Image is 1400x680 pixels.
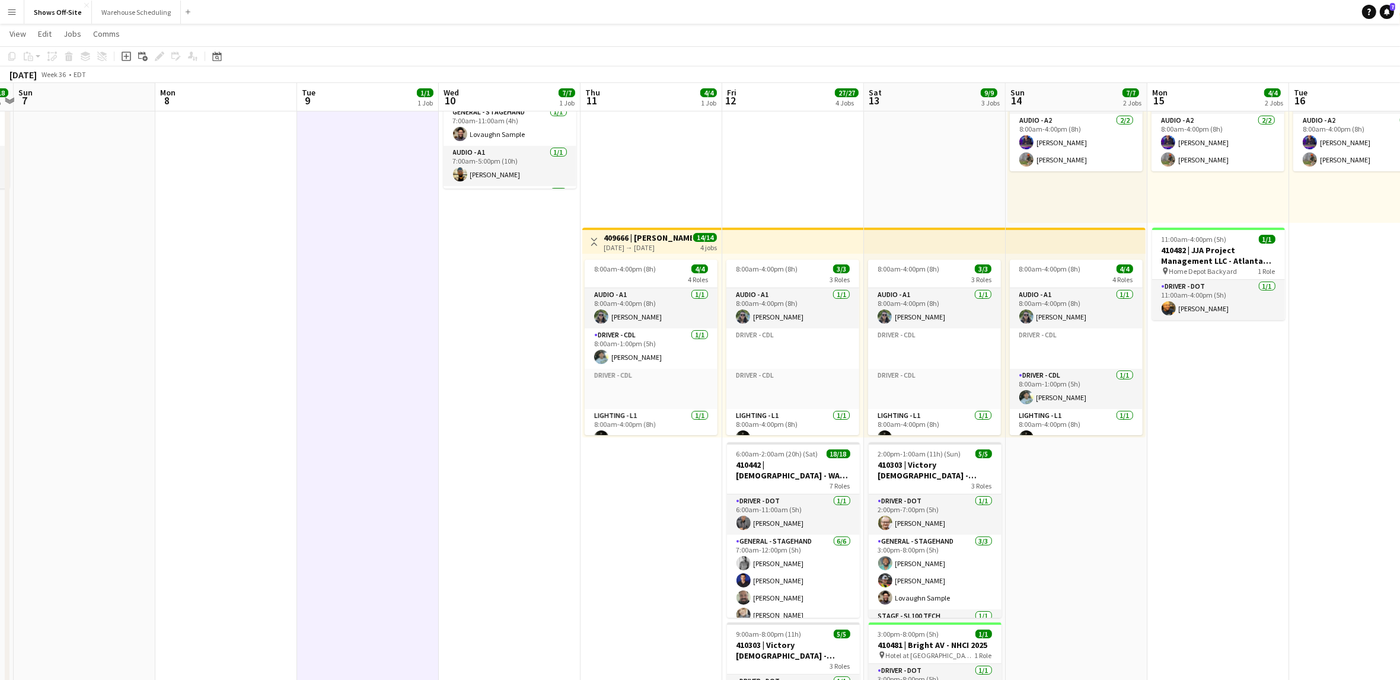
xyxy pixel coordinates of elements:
span: 1/1 [975,630,992,639]
span: Wed [444,87,459,98]
h3: 409666 | [PERSON_NAME] Event [604,232,692,243]
app-card-role: General - Stagehand1/17:00am-11:00am (4h)Lovaughn Sample [444,106,576,146]
app-card-role: Audio - A22/28:00am-4:00pm (8h)[PERSON_NAME][PERSON_NAME] [1010,114,1143,171]
span: 11:00am-4:00pm (5h) [1162,235,1227,244]
span: 3/3 [833,264,850,273]
div: 1 Job [417,98,433,107]
app-job-card: 8:00am-4:00pm (8h)3/33 RolesAudio - A11/18:00am-4:00pm (8h)[PERSON_NAME]Driver - CDLDriver - CDLL... [868,260,1001,435]
app-card-role: Audio - A22/28:00am-4:00pm (8h)[PERSON_NAME][PERSON_NAME] [1152,114,1284,171]
app-card-role-placeholder: Driver - CDL [726,369,859,409]
span: 3 Roles [971,275,991,284]
h3: 410482 | JJA Project Management LLC - Atlanta Food & Wine Festival - Home Depot Backyard - Return [1152,245,1285,266]
div: [DATE] → [DATE] [604,243,692,252]
app-card-role-placeholder: Driver - CDL [868,328,1001,369]
span: 5/5 [834,630,850,639]
span: 11 [583,94,600,107]
span: 9 [300,94,315,107]
app-card-role-placeholder: Driver - CDL [1010,328,1143,369]
span: 4/4 [691,264,708,273]
app-card-role: Audio - A11/18:00am-4:00pm (8h)[PERSON_NAME] [585,288,717,328]
span: 8:00am-4:00pm (8h) [594,264,656,273]
span: 3 Roles [972,481,992,490]
app-card-role: Driver - DOT1/111:00am-4:00pm (5h)[PERSON_NAME] [1152,280,1285,320]
app-job-card: 2:00pm-1:00am (11h) (Sun)5/5410303 | Victory [DEMOGRAPHIC_DATA] - Volunteer Appreciation Event3 R... [869,442,1002,618]
h3: 410481 | Bright AV - NHCI 2025 [869,640,1002,650]
span: Comms [93,28,120,39]
span: 6:00am-2:00am (20h) (Sat) [736,449,818,458]
span: 8:00am-4:00pm (8h) [878,264,939,273]
h3: 410442 | [DEMOGRAPHIC_DATA] - WAVE College Ministry 2025 [727,459,860,481]
span: 2:00pm-1:00am (11h) (Sun) [878,449,961,458]
div: 8:00am-4:00pm (8h)4/44 RolesAudio - A11/18:00am-4:00pm (8h)[PERSON_NAME]Driver - CDL1/18:00am-1:0... [585,260,717,435]
span: Fri [727,87,736,98]
span: 7/7 [559,88,575,97]
span: Hotel at [GEOGRAPHIC_DATA] [886,651,975,660]
span: 7 [1390,3,1395,11]
span: 4 Roles [688,275,708,284]
app-card-role: Driver - CDL1/18:00am-1:00pm (5h)[PERSON_NAME] [1010,369,1143,409]
span: 1/1 [1259,235,1275,244]
span: Mon [1152,87,1168,98]
span: 15 [1150,94,1168,107]
a: View [5,26,31,41]
app-card-role: General - Stagehand3/33:00pm-8:00pm (5h)[PERSON_NAME][PERSON_NAME]Lovaughn Sample [869,535,1002,609]
app-job-card: 11:00am-4:00pm (5h)1/1410482 | JJA Project Management LLC - Atlanta Food & Wine Festival - Home D... [1152,228,1285,320]
app-card-role: Audio - A11/17:00am-5:00pm (10h)[PERSON_NAME] [444,146,576,186]
span: View [9,28,26,39]
span: 8 [158,94,176,107]
app-card-role: Lighting - L11/18:00am-4:00pm (8h)[PERSON_NAME] [1010,409,1143,449]
span: Home Depot Backyard [1169,267,1238,276]
app-job-card: 8:00am-4:00pm (8h)3/33 RolesAudio - A11/18:00am-4:00pm (8h)[PERSON_NAME]Driver - CDLDriver - CDLL... [726,260,859,435]
span: 3/3 [975,264,991,273]
a: 7 [1380,5,1394,19]
app-card-role: Driver - CDL1/18:00am-1:00pm (5h)[PERSON_NAME] [585,328,717,369]
span: 16 [1292,94,1307,107]
span: Thu [585,87,600,98]
span: 3 Roles [830,275,850,284]
span: 7/7 [1122,88,1139,97]
span: Week 36 [39,70,69,79]
button: Shows Off-Site [24,1,92,24]
app-card-role-placeholder: Driver - CDL [726,328,859,369]
div: 4 jobs [700,242,717,252]
app-card-role: Audio - A11/18:00am-4:00pm (8h)[PERSON_NAME] [868,288,1001,328]
h3: 410303 | Victory [DEMOGRAPHIC_DATA] - Volunteer Appreciation Event [869,459,1002,481]
app-card-role: Stage - SL100 Tech1/1 [869,609,1002,650]
div: 6:00am-2:00am (20h) (Sat)18/18410442 | [DEMOGRAPHIC_DATA] - WAVE College Ministry 20257 RolesDriv... [727,442,860,618]
app-card-role: Driver - DOT1/12:00pm-7:00pm (5h)[PERSON_NAME] [869,494,1002,535]
span: 4 Roles [1113,275,1133,284]
h3: 410303 | Victory [DEMOGRAPHIC_DATA] - Volunteer Appreciation Event [727,640,860,661]
div: [DATE] [9,69,37,81]
span: 9/9 [981,88,997,97]
app-card-role-placeholder: Driver - CDL [868,369,1001,409]
span: 10 [442,94,459,107]
span: 14 [1009,94,1025,107]
div: 2 Jobs [1265,98,1283,107]
span: Jobs [63,28,81,39]
span: 4/4 [1117,264,1133,273]
div: EDT [74,70,86,79]
span: 3 Roles [830,662,850,671]
div: 4 Jobs [835,98,858,107]
span: 8:00am-4:00pm (8h) [1019,264,1081,273]
span: Mon [160,87,176,98]
div: 1 Job [559,98,575,107]
span: 8:00am-4:00pm (8h) [736,264,798,273]
span: 7 [17,94,33,107]
span: Sun [1010,87,1025,98]
span: 14/14 [693,233,717,242]
div: 3 Jobs [981,98,1000,107]
span: 5/5 [975,449,992,458]
app-card-role: General - Stagehand6/67:00am-12:00pm (5h)[PERSON_NAME][PERSON_NAME][PERSON_NAME][PERSON_NAME] [727,535,860,661]
app-card-role: Audio - A11/18:00am-4:00pm (8h)[PERSON_NAME] [726,288,859,328]
app-card-role: Lighting - L11/18:00am-4:00pm (8h)[PERSON_NAME] [585,409,717,449]
span: 4/4 [1264,88,1281,97]
app-job-card: 8:00am-4:00pm (8h)4/44 RolesAudio - A11/18:00am-4:00pm (8h)[PERSON_NAME]Driver - CDLDriver - CDL1... [1010,260,1143,435]
a: Comms [88,26,125,41]
span: 1 Role [975,651,992,660]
